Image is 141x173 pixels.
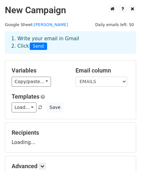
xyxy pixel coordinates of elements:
a: Copy/paste... [12,77,51,87]
h5: Variables [12,67,66,74]
a: Load... [12,102,36,112]
h5: Email column [76,67,130,74]
small: Google Sheet: [5,22,68,27]
span: Send [30,43,47,50]
div: Loading... [12,129,129,146]
h5: Advanced [12,163,129,170]
div: 1. Write your email in Gmail 2. Click [6,35,135,50]
a: Templates [12,93,39,100]
a: [PERSON_NAME] [34,22,68,27]
h2: New Campaign [5,5,136,16]
h5: Recipients [12,129,129,136]
a: Daily emails left: 50 [93,22,136,27]
span: Daily emails left: 50 [93,21,136,28]
button: Save [46,102,63,112]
